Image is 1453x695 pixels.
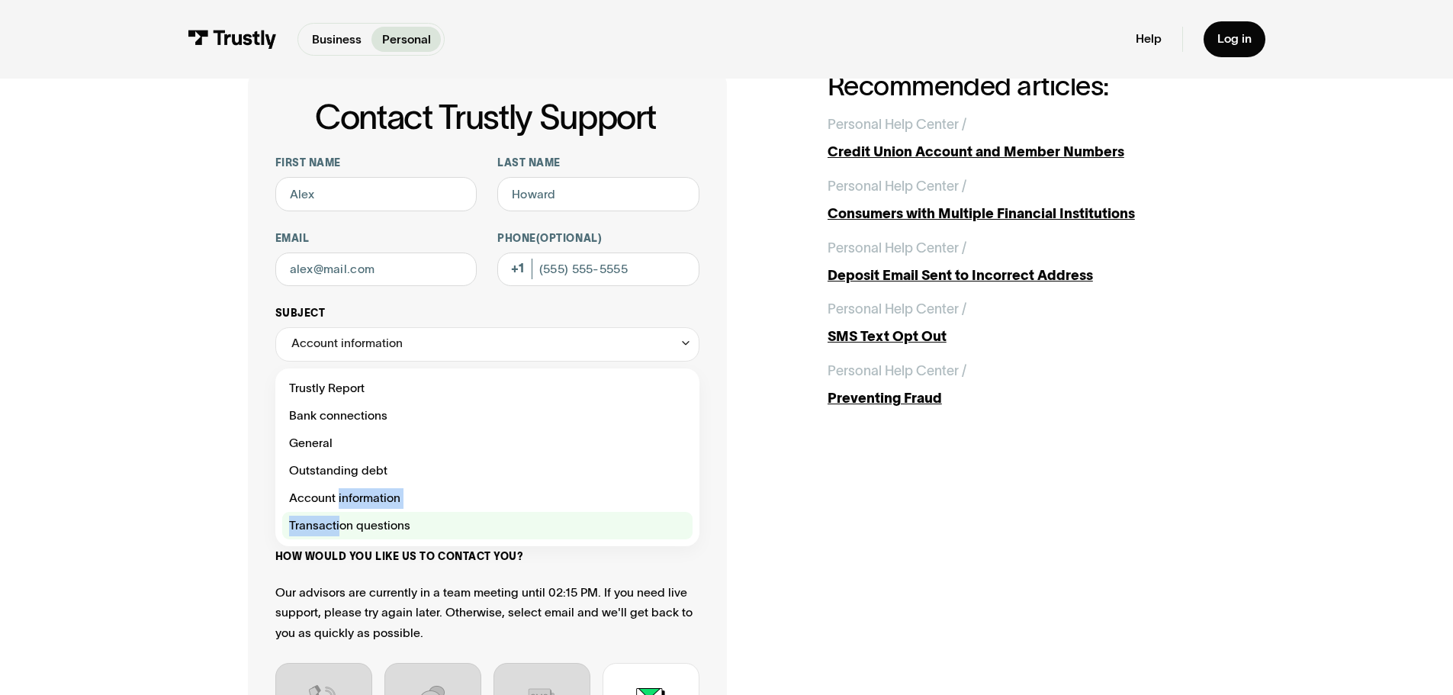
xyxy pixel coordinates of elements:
div: Consumers with Multiple Financial Institutions [828,204,1206,224]
a: Personal Help Center /Credit Union Account and Member Numbers [828,114,1206,162]
label: Subject [275,307,699,320]
label: First name [275,156,477,170]
h2: Recommended articles: [828,71,1206,101]
div: Personal Help Center / [828,176,966,197]
label: How would you like us to contact you? [275,550,699,564]
p: Business [312,31,362,49]
span: Account information [289,488,400,509]
input: Alex [275,177,477,211]
span: Outstanding debt [289,461,387,481]
span: (Optional) [536,233,602,244]
a: Personal [371,27,441,52]
span: General [289,433,333,454]
div: SMS Text Opt Out [828,327,1206,347]
label: Phone [497,232,699,246]
span: Bank connections [289,406,387,426]
span: Transaction questions [289,516,410,536]
div: Account information [291,333,403,354]
div: Credit Union Account and Member Numbers [828,142,1206,162]
div: Log in [1217,31,1252,47]
p: Personal [382,31,431,49]
div: Deposit Email Sent to Incorrect Address [828,265,1206,286]
label: Email [275,232,477,246]
h1: Contact Trustly Support [272,98,699,136]
div: Account information [275,327,699,362]
a: Help [1136,31,1162,47]
label: Last name [497,156,699,170]
a: Personal Help Center /SMS Text Opt Out [828,299,1206,347]
a: Personal Help Center /Preventing Fraud [828,361,1206,409]
nav: Account information [275,362,699,546]
input: (555) 555-5555 [497,253,699,287]
div: Personal Help Center / [828,299,966,320]
span: Trustly Report [289,378,365,399]
input: alex@mail.com [275,253,477,287]
input: Howard [497,177,699,211]
div: Personal Help Center / [828,238,966,259]
div: Personal Help Center / [828,114,966,135]
a: Personal Help Center /Deposit Email Sent to Incorrect Address [828,238,1206,286]
img: Trustly Logo [188,30,277,49]
div: Personal Help Center / [828,361,966,381]
a: Personal Help Center /Consumers with Multiple Financial Institutions [828,176,1206,224]
div: Preventing Fraud [828,388,1206,409]
a: Business [301,27,371,52]
a: Log in [1204,21,1265,57]
div: Our advisors are currently in a team meeting until 02:15 PM. If you need live support, please try... [275,583,699,645]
